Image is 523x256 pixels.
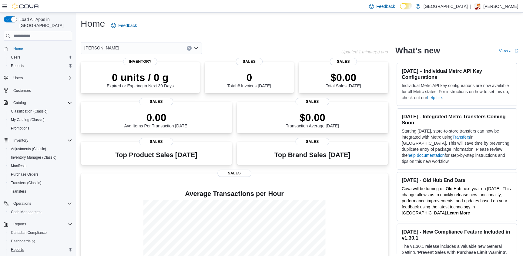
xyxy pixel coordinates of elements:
[11,109,48,114] span: Classification (Classic)
[402,83,512,101] p: Individual Metrc API key configurations are now available for all Metrc states. For instructions ...
[11,45,25,52] a: Home
[13,88,31,93] span: Customers
[11,86,72,94] span: Customers
[8,125,32,132] a: Promotions
[447,211,470,215] a: Learn More
[470,3,471,10] p: |
[295,138,329,145] span: Sales
[217,170,251,177] span: Sales
[1,220,75,228] button: Reports
[402,113,512,126] h3: [DATE] - Integrated Metrc Transfers Coming Soon
[295,98,329,105] span: Sales
[274,151,350,159] h3: Top Brand Sales [DATE]
[367,0,397,12] a: Feedback
[6,124,75,133] button: Promotions
[376,3,395,9] span: Feedback
[11,63,24,68] span: Reports
[85,190,383,197] h4: Average Transactions per Hour
[452,135,470,140] a: Transfers
[8,62,72,69] span: Reports
[402,128,512,164] p: Starting [DATE], store-to-store transfers can now be integrated with Metrc using in [GEOGRAPHIC_D...
[11,221,28,228] button: Reports
[6,62,75,70] button: Reports
[11,221,72,228] span: Reports
[11,137,31,144] button: Inventory
[11,180,41,185] span: Transfers (Classic)
[124,111,188,128] div: Avg Items Per Transaction [DATE]
[6,53,75,62] button: Users
[6,170,75,179] button: Purchase Orders
[8,154,59,161] a: Inventory Manager (Classic)
[227,71,271,83] p: 0
[109,19,139,32] a: Feedback
[427,95,442,100] a: help file
[402,177,512,183] h3: [DATE] - Old Hub End Date
[11,147,46,151] span: Adjustments (Classic)
[6,179,75,187] button: Transfers (Classic)
[8,171,41,178] a: Purchase Orders
[8,154,72,161] span: Inventory Manager (Classic)
[123,58,157,65] span: Inventory
[11,55,20,60] span: Users
[1,99,75,107] button: Catalog
[8,116,47,123] a: My Catalog (Classic)
[8,162,72,170] span: Manifests
[13,100,26,105] span: Catalog
[474,3,481,10] div: Daniel McIntosh
[8,208,44,216] a: Cash Management
[11,99,72,106] span: Catalog
[11,137,72,144] span: Inventory
[6,116,75,124] button: My Catalog (Classic)
[11,126,29,131] span: Promotions
[139,138,173,145] span: Sales
[286,111,339,128] div: Transaction Average [DATE]
[11,210,42,214] span: Cash Management
[8,54,72,61] span: Users
[8,188,28,195] a: Transfers
[6,208,75,216] button: Cash Management
[8,125,72,132] span: Promotions
[483,3,518,10] p: [PERSON_NAME]
[499,48,518,53] a: View allExternal link
[402,68,512,80] h3: [DATE] – Individual Metrc API Key Configurations
[6,245,75,254] button: Reports
[8,229,49,236] a: Canadian Compliance
[1,136,75,145] button: Inventory
[8,229,72,236] span: Canadian Compliance
[1,86,75,95] button: Customers
[8,116,72,123] span: My Catalog (Classic)
[6,187,75,196] button: Transfers
[11,155,56,160] span: Inventory Manager (Classic)
[11,189,26,194] span: Transfers
[8,162,29,170] a: Manifests
[286,111,339,123] p: $0.00
[8,179,44,187] a: Transfers (Classic)
[400,3,413,9] input: Dark Mode
[115,151,197,159] h3: Top Product Sales [DATE]
[8,54,23,61] a: Users
[13,222,26,227] span: Reports
[326,71,361,83] p: $0.00
[6,107,75,116] button: Classification (Classic)
[11,99,28,106] button: Catalog
[395,46,440,56] h2: What's new
[418,250,505,255] strong: Prevent Sales with Purchase Limit Warning
[227,71,271,88] div: Total # Invoices [DATE]
[8,246,26,253] a: Reports
[423,3,468,10] p: [GEOGRAPHIC_DATA]
[402,229,512,241] h3: [DATE] - New Compliance Feature Included in v1.30.1
[6,153,75,162] button: Inventory Manager (Classic)
[8,188,72,195] span: Transfers
[6,145,75,153] button: Adjustments (Classic)
[118,22,137,29] span: Feedback
[13,76,23,80] span: Users
[8,62,26,69] a: Reports
[8,145,72,153] span: Adjustments (Classic)
[107,71,174,83] p: 0 units / 0 g
[81,18,105,30] h1: Home
[8,237,72,245] span: Dashboards
[13,138,28,143] span: Inventory
[11,74,25,82] button: Users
